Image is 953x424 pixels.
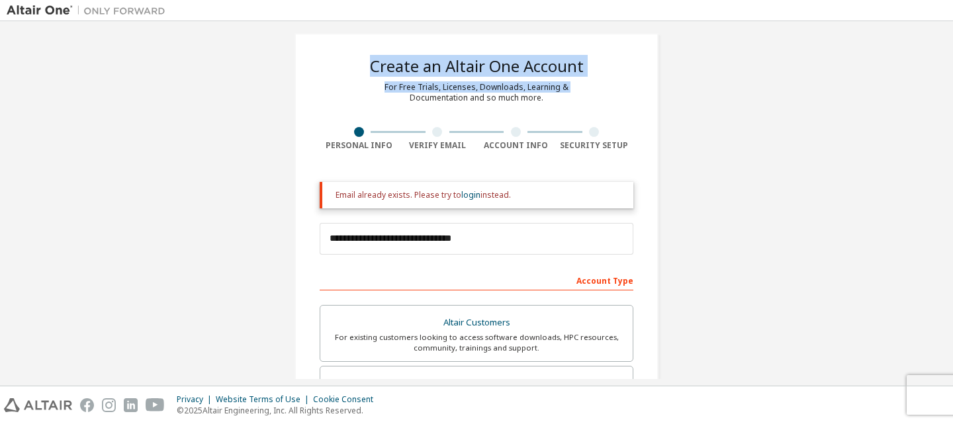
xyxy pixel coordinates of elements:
img: facebook.svg [80,398,94,412]
div: Create an Altair One Account [370,58,584,74]
div: Website Terms of Use [216,394,313,405]
img: altair_logo.svg [4,398,72,412]
div: Account Info [476,140,555,151]
img: youtube.svg [146,398,165,412]
div: Verify Email [398,140,477,151]
img: Altair One [7,4,172,17]
div: Altair Customers [328,314,625,332]
div: Personal Info [320,140,398,151]
img: linkedin.svg [124,398,138,412]
div: Students [328,374,625,393]
div: For Free Trials, Licenses, Downloads, Learning & Documentation and so much more. [385,82,568,103]
div: For existing customers looking to access software downloads, HPC resources, community, trainings ... [328,332,625,353]
div: Email already exists. Please try to instead. [336,190,623,200]
div: Privacy [177,394,216,405]
div: Account Type [320,269,633,290]
p: © 2025 Altair Engineering, Inc. All Rights Reserved. [177,405,381,416]
div: Cookie Consent [313,394,381,405]
a: login [461,189,480,200]
div: Security Setup [555,140,634,151]
img: instagram.svg [102,398,116,412]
